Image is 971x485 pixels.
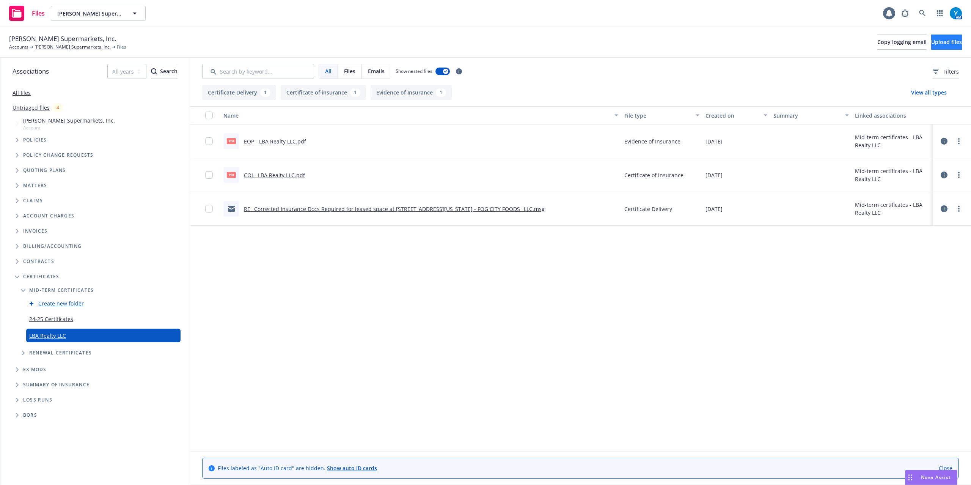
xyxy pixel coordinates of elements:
[23,229,48,233] span: Invoices
[950,7,962,19] img: photo
[29,288,94,293] span: Mid-term certificates
[954,204,963,213] a: more
[51,6,146,21] button: [PERSON_NAME] Supermarkets, Inc.
[9,44,28,50] a: Accounts
[23,398,52,402] span: Loss Runs
[705,112,759,120] div: Created on
[38,299,84,307] a: Create new folder
[705,137,723,145] span: [DATE]
[954,170,963,180] a: more
[205,137,213,145] input: Toggle Row Selected
[855,167,930,183] div: Mid-term certificates - LBA Realty LLC
[205,112,213,119] input: Select all
[954,137,963,146] a: more
[23,383,90,387] span: Summary of insurance
[151,64,178,79] button: SearchSearch
[13,104,50,112] a: Untriaged files
[943,68,959,76] span: Filters
[855,133,930,149] div: Mid-term certificates - LBA Realty LLC
[705,205,723,213] span: [DATE]
[244,172,305,179] a: COI - LBA Realty LLC.pdf
[905,470,915,485] div: Drag to move
[260,88,270,97] div: 1
[877,38,927,46] span: Copy logging email
[0,115,190,239] div: Tree Example
[23,198,43,203] span: Claims
[29,315,73,323] a: 24-25 Certificates
[9,34,116,44] span: [PERSON_NAME] Supermarkets, Inc.
[244,138,306,145] a: EOP - LBA Realty LLC.pdf
[436,88,446,97] div: 1
[23,153,93,157] span: Policy change requests
[202,64,314,79] input: Search by keyword...
[344,67,355,75] span: Files
[939,464,952,472] a: Close
[624,171,683,179] span: Certificate of insurance
[53,103,63,112] div: 4
[350,88,360,97] div: 1
[931,35,962,50] button: Upload files
[23,124,115,131] span: Account
[23,244,82,249] span: Billing/Accounting
[23,168,66,173] span: Quoting plans
[23,183,47,188] span: Matters
[932,6,947,21] a: Switch app
[13,89,31,96] a: All files
[23,413,37,417] span: BORs
[227,138,236,144] span: pdf
[396,68,432,74] span: Show nested files
[705,171,723,179] span: [DATE]
[897,6,913,21] a: Report a Bug
[931,38,962,46] span: Upload files
[855,201,930,217] div: Mid-term certificates - LBA Realty LLC
[227,172,236,178] span: pdf
[32,10,45,16] span: Files
[877,35,927,50] button: Copy logging email
[29,332,66,340] a: LBA Realty LLC
[327,465,377,472] a: Show auto ID cards
[218,464,377,472] span: Files labeled as "Auto ID card" are hidden.
[6,3,48,24] a: Files
[35,44,111,50] a: [PERSON_NAME] Supermarkets, Inc.
[899,85,959,100] button: View all types
[23,214,74,218] span: Account charges
[205,205,213,213] input: Toggle Row Selected
[202,85,276,100] button: Certificate Delivery
[855,112,930,120] div: Linked associations
[117,44,126,50] span: Files
[852,106,933,124] button: Linked associations
[368,67,385,75] span: Emails
[223,112,610,120] div: Name
[921,474,951,480] span: Nova Assist
[13,66,49,76] span: Associations
[23,367,46,372] span: Ex Mods
[915,6,930,21] a: Search
[621,106,703,124] button: File type
[151,64,178,79] div: Search
[773,112,841,120] div: Summary
[29,351,92,355] span: Renewal certificates
[624,205,672,213] span: Certificate Delivery
[770,106,852,124] button: Summary
[23,117,115,124] span: [PERSON_NAME] Supermarkets, Inc.
[220,106,621,124] button: Name
[281,85,366,100] button: Certificate of insurance
[0,239,190,423] div: Folder Tree Example
[244,205,545,213] a: RE_ Corrected Insurance Docs Required for leased space at [STREET_ADDRESS][US_STATE] - FOG CITY F...
[57,9,123,17] span: [PERSON_NAME] Supermarkets, Inc.
[205,171,213,179] input: Toggle Row Selected
[23,138,47,142] span: Policies
[702,106,770,124] button: Created on
[905,470,957,485] button: Nova Assist
[23,259,54,264] span: Contracts
[151,68,157,74] svg: Search
[23,274,59,279] span: Certificates
[624,112,691,120] div: File type
[933,64,959,79] button: Filters
[933,68,959,76] span: Filters
[371,85,452,100] button: Evidence of Insurance
[325,67,332,75] span: All
[624,137,680,145] span: Evidence of Insurance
